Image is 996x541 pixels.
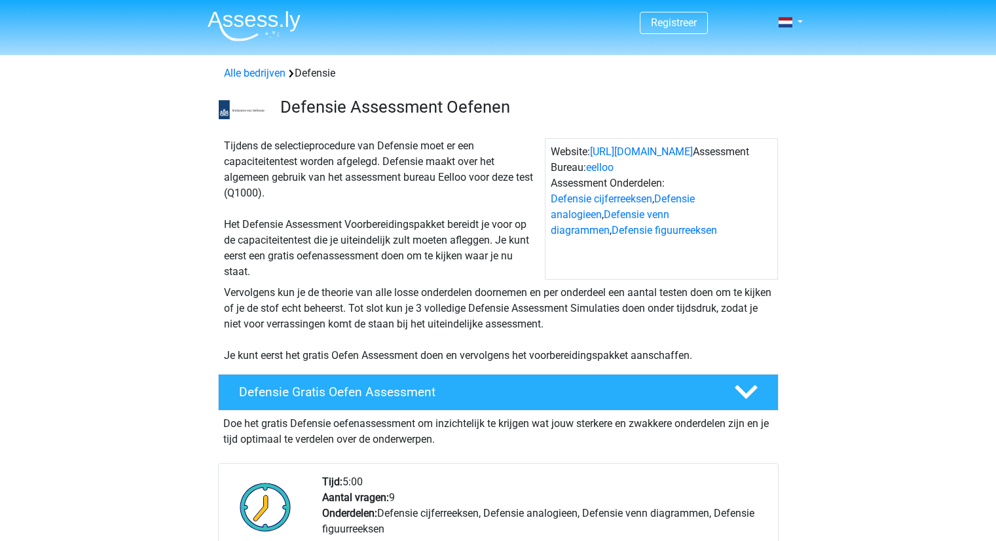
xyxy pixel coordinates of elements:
div: Tijdens de selectieprocedure van Defensie moet er een capaciteitentest worden afgelegd. Defensie ... [219,138,545,280]
h4: Defensie Gratis Oefen Assessment [239,384,713,400]
a: Defensie figuurreeksen [612,224,717,236]
a: Defensie venn diagrammen [551,208,669,236]
div: Website: Assessment Bureau: Assessment Onderdelen: , , , [545,138,778,280]
a: Defensie cijferreeksen [551,193,652,205]
a: [URL][DOMAIN_NAME] [590,145,693,158]
a: Defensie Gratis Oefen Assessment [213,374,784,411]
a: eelloo [586,161,614,174]
div: Defensie [219,65,778,81]
b: Tijd: [322,476,342,488]
a: Defensie analogieen [551,193,695,221]
b: Aantal vragen: [322,491,389,504]
img: Klok [232,474,299,540]
h3: Defensie Assessment Oefenen [280,97,768,117]
a: Registreer [651,16,697,29]
b: Onderdelen: [322,507,377,519]
img: Assessly [208,10,301,41]
a: Alle bedrijven [224,67,286,79]
div: Doe het gratis Defensie oefenassessment om inzichtelijk te krijgen wat jouw sterkere en zwakkere ... [218,411,779,447]
div: Vervolgens kun je de theorie van alle losse onderdelen doornemen en per onderdeel een aantal test... [219,285,778,364]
